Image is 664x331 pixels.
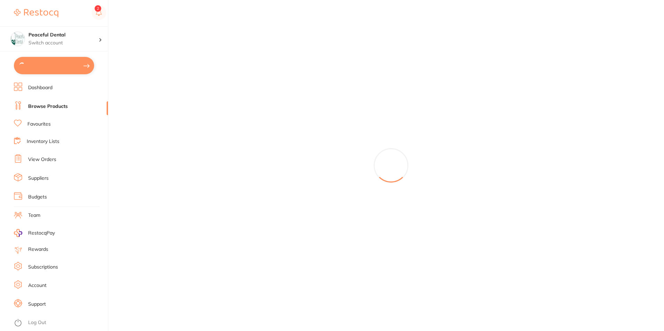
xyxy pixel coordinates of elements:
img: Peaceful Dental [11,32,25,46]
a: Team [28,212,40,219]
a: RestocqPay [14,229,55,237]
img: RestocqPay [14,229,22,237]
button: Log Out [14,317,106,329]
h4: Peaceful Dental [28,32,99,39]
a: View Orders [28,156,56,163]
a: Dashboard [28,84,52,91]
a: Favourites [27,121,51,128]
a: Account [28,282,47,289]
a: Budgets [28,194,47,201]
a: Rewards [28,246,48,253]
a: Restocq Logo [14,5,58,21]
a: Subscriptions [28,264,58,271]
a: Browse Products [28,103,68,110]
a: Log Out [28,319,46,326]
span: RestocqPay [28,230,55,237]
a: Suppliers [28,175,49,182]
p: Switch account [28,40,99,46]
img: Restocq Logo [14,9,58,17]
a: Inventory Lists [27,138,59,145]
a: Support [28,301,46,308]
